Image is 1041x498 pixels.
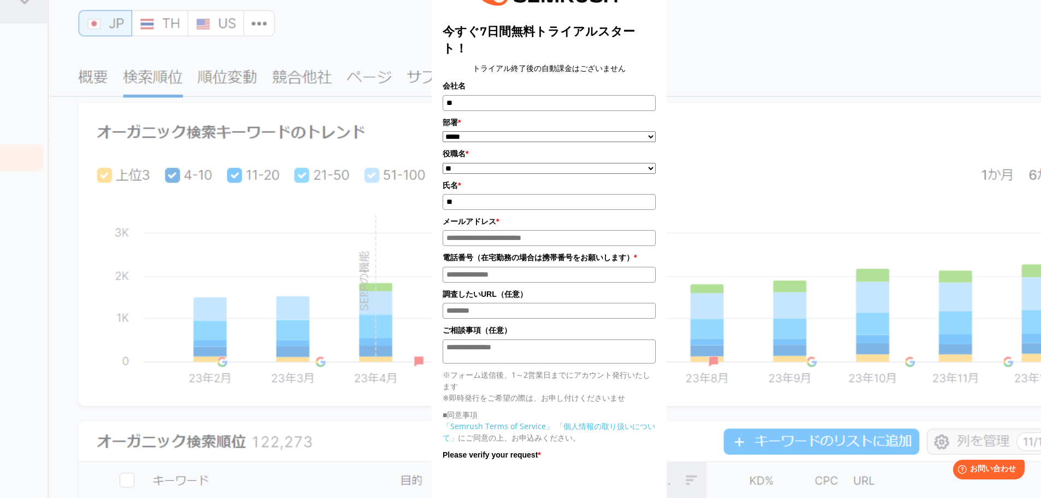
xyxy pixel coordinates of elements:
label: 部署 [443,116,656,128]
label: 役職名 [443,148,656,160]
a: 「個人情報の取り扱いについて」 [443,421,655,443]
title: 今すぐ7日間無料トライアルスタート！ [443,23,656,57]
center: トライアル終了後の自動課金はございません [443,62,656,74]
p: にご同意の上、お申込みください。 [443,420,656,443]
label: 調査したいURL（任意） [443,288,656,300]
label: ご相談事項（任意） [443,324,656,336]
iframe: Help widget launcher [944,455,1029,486]
label: Please verify your request [443,449,656,461]
label: 会社名 [443,80,656,92]
p: ■同意事項 [443,409,656,420]
label: メールアドレス [443,215,656,227]
label: 電話番号（在宅勤務の場合は携帯番号をお願いします） [443,251,656,263]
a: 「Semrush Terms of Service」 [443,421,554,431]
label: 氏名 [443,179,656,191]
p: ※フォーム送信後、1～2営業日までにアカウント発行いたします ※即時発行をご希望の際は、お申し付けくださいませ [443,369,656,403]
